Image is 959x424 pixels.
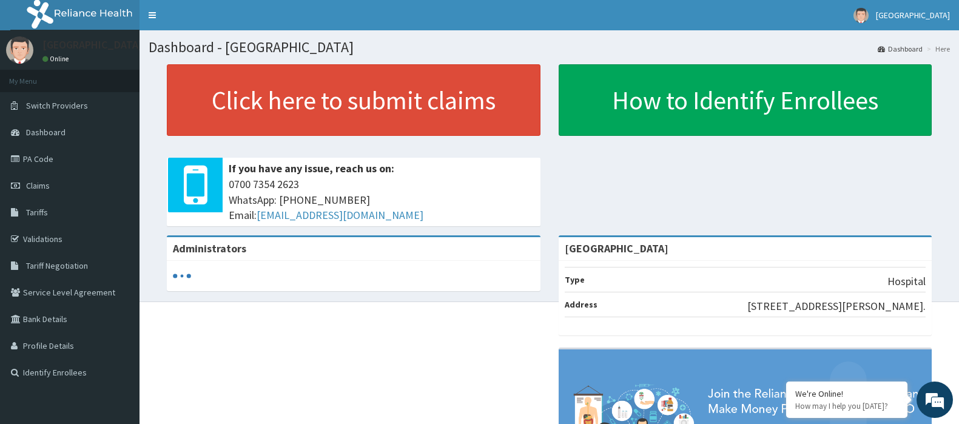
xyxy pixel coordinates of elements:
[795,388,898,399] div: We're Online!
[795,401,898,411] p: How may I help you today?
[878,44,923,54] a: Dashboard
[167,64,540,136] a: Click here to submit claims
[559,64,932,136] a: How to Identify Enrollees
[42,55,72,63] a: Online
[173,241,246,255] b: Administrators
[6,36,33,64] img: User Image
[876,10,950,21] span: [GEOGRAPHIC_DATA]
[26,207,48,218] span: Tariffs
[924,44,950,54] li: Here
[565,299,597,310] b: Address
[229,177,534,223] span: 0700 7354 2623 WhatsApp: [PHONE_NUMBER] Email:
[26,127,66,138] span: Dashboard
[26,260,88,271] span: Tariff Negotiation
[257,208,423,222] a: [EMAIL_ADDRESS][DOMAIN_NAME]
[26,100,88,111] span: Switch Providers
[747,298,926,314] p: [STREET_ADDRESS][PERSON_NAME].
[229,161,394,175] b: If you have any issue, reach us on:
[853,8,869,23] img: User Image
[565,274,585,285] b: Type
[149,39,950,55] h1: Dashboard - [GEOGRAPHIC_DATA]
[42,39,143,50] p: [GEOGRAPHIC_DATA]
[565,241,668,255] strong: [GEOGRAPHIC_DATA]
[173,267,191,285] svg: audio-loading
[26,180,50,191] span: Claims
[887,274,926,289] p: Hospital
